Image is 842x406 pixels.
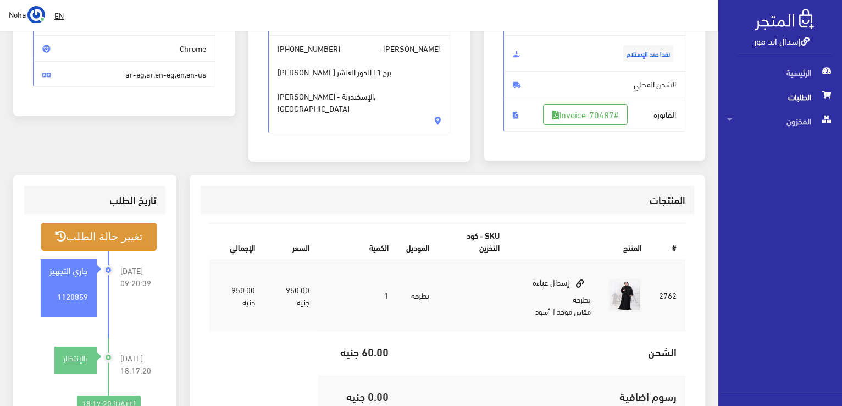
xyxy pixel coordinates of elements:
a: المخزون [718,109,842,133]
a: الرئيسية [718,61,842,85]
span: ar-eg,ar,en-eg,en,en-us [33,61,215,87]
td: بطرحه [397,260,438,331]
th: السعر [264,224,318,260]
th: اﻹجمالي [209,224,264,260]
h5: 60.00 جنيه [327,345,389,358]
strong: 1120859 [57,290,88,302]
td: 2762 [650,260,685,331]
span: [PHONE_NUMBER] [278,42,340,54]
div: بالإنتظار [54,352,97,364]
span: المخزون [727,109,833,133]
td: 950.00 جنيه [264,260,318,331]
th: الكمية [318,224,397,260]
span: [PERSON_NAME] برج ١٦ الدور العاشر [PERSON_NAME] - الإسكندرية, [GEOGRAPHIC_DATA] [278,54,441,114]
span: الطلبات [727,85,833,109]
img: . [755,9,814,30]
span: الفاتورة [503,97,686,132]
u: EN [54,8,64,22]
span: الرئيسية [727,61,833,85]
img: ... [27,6,45,24]
span: نقدا عند الإستلام [623,45,673,62]
td: إسدال عباءة بطرحه [508,260,600,331]
h5: رسوم اضافية [406,390,677,402]
span: [DATE] 09:20:39 [120,265,157,289]
h5: الشحن [406,345,677,358]
th: الموديل [397,224,438,260]
h3: تاريخ الطلب [33,195,157,205]
a: الطلبات [718,85,842,109]
th: SKU - كود التخزين [438,224,508,260]
th: المنتج [508,224,650,260]
td: 950.00 جنيه [209,260,264,331]
a: EN [50,6,68,25]
span: [PERSON_NAME] - [268,35,451,133]
a: #Invoice-70487 [543,104,628,125]
h3: المنتجات [209,195,685,205]
th: # [650,224,685,260]
button: تغيير حالة الطلب [41,223,157,251]
a: ... Noha [9,6,45,23]
span: [DATE] 18:17:20 [120,352,157,376]
span: Noha [9,7,26,21]
span: الشحن المحلي [503,71,686,97]
strong: جاري التجهيز [49,264,88,276]
small: | أسود [535,305,555,318]
h5: 0.00 جنيه [327,390,389,402]
span: Chrome [33,35,215,62]
a: إسدال اند مور [754,32,810,48]
td: 1 [318,260,397,331]
small: مقاس موحد [557,305,591,318]
iframe: Drift Widget Chat Controller [13,331,55,372]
